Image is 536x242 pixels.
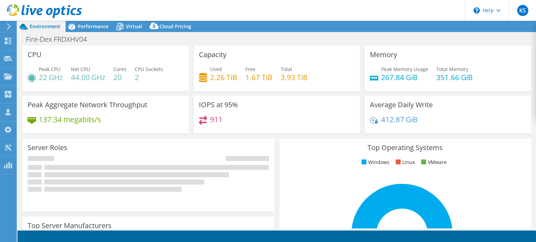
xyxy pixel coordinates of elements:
[370,51,397,58] h3: Memory
[71,66,90,72] span: Net CPU
[39,66,60,72] span: Peak CPU
[126,23,142,30] span: Virtual
[245,66,255,72] span: Free
[210,116,223,123] h4: 911
[517,5,528,16] span: KS
[71,73,105,81] h4: 44.00 GHz
[135,73,163,81] h4: 2
[419,158,447,166] li: VMware
[284,144,526,151] h3: Top Operating Systems
[113,66,127,72] span: Cores
[474,7,480,14] svg: \n
[78,23,109,30] span: Performance
[28,222,112,229] h3: Top Server Manufacturers
[381,116,418,123] h4: 412.87 GiB
[113,73,127,81] h4: 20
[360,158,389,166] li: Windows
[30,23,60,30] span: Environment
[370,101,433,109] h3: Average Daily Write
[281,66,292,72] span: Total
[210,66,222,72] span: Used
[39,116,101,123] h4: 137.34 megabits/s
[159,23,191,30] span: Cloud Pricing
[28,144,67,151] h3: Server Roles
[39,73,63,81] h4: 22 GHz
[394,158,415,166] li: Linux
[210,73,237,81] h4: 2.26 TiB
[199,101,238,109] h3: IOPS at 95%
[281,73,308,81] h4: 3.93 TiB
[245,73,273,81] h4: 1.67 TiB
[199,51,226,58] h3: Capacity
[381,73,428,81] h4: 267.84 GiB
[28,101,147,109] h3: Peak Aggregate Network Throughput
[381,66,428,72] span: Peak Memory Usage
[28,51,42,58] h3: CPU
[135,66,163,72] span: CPU Sockets
[436,73,473,81] h4: 351.66 GiB
[23,36,98,43] h1: Fire-Dex FRDXHV04
[436,66,468,72] span: Total Memory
